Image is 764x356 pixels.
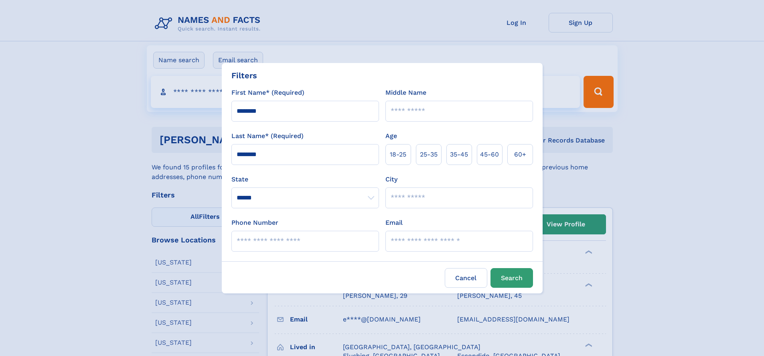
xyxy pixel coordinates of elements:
[390,150,406,159] span: 18‑25
[231,88,304,98] label: First Name* (Required)
[231,218,278,228] label: Phone Number
[231,131,304,141] label: Last Name* (Required)
[514,150,526,159] span: 60+
[231,175,379,184] label: State
[445,268,487,288] label: Cancel
[385,218,403,228] label: Email
[490,268,533,288] button: Search
[480,150,499,159] span: 45‑60
[385,88,426,98] label: Middle Name
[231,69,257,81] div: Filters
[385,175,397,184] label: City
[420,150,438,159] span: 25‑35
[385,131,397,141] label: Age
[450,150,468,159] span: 35‑45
